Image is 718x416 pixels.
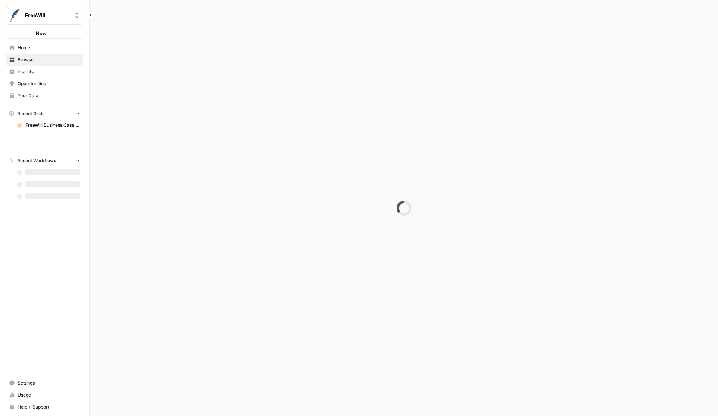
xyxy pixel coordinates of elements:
button: Recent Workflows [6,155,83,166]
span: New [36,30,47,37]
button: New [6,28,83,39]
a: Usage [6,389,83,401]
span: FreeWill [25,12,70,19]
span: Usage [18,392,80,398]
img: FreeWill Logo [9,9,22,22]
span: Insights [18,68,80,75]
a: Opportunities [6,78,83,90]
span: Your Data [18,92,80,99]
a: Home [6,42,83,54]
span: Opportunities [18,80,80,87]
button: Workspace: FreeWill [6,6,83,25]
span: Home [18,44,80,51]
a: Settings [6,377,83,389]
button: Help + Support [6,401,83,413]
a: Your Data [6,90,83,102]
span: Recent Workflows [17,157,56,164]
span: Help + Support [18,404,80,410]
span: Browse [18,56,80,63]
span: Recent Grids [17,110,44,117]
a: Insights [6,66,83,78]
button: Recent Grids [6,108,83,119]
span: FreeWill Business Case Generator v2 Grid [25,122,80,129]
a: Browse [6,54,83,66]
a: FreeWill Business Case Generator v2 Grid [14,119,83,131]
span: Settings [18,380,80,386]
